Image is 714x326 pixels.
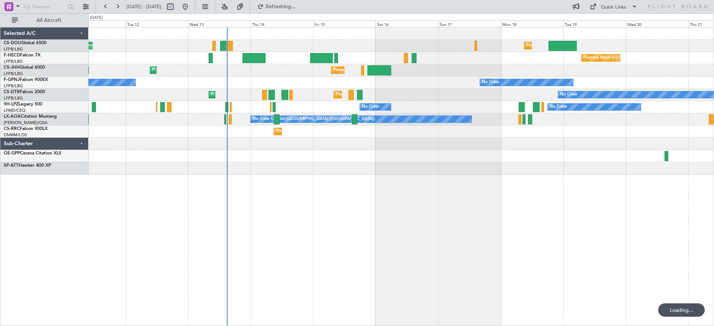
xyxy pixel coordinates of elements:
span: Refreshing... [265,4,296,9]
a: [PERSON_NAME]/QSA [4,120,48,125]
div: Planned Maint Sofia [211,89,249,100]
div: Planned Maint Lagos ([PERSON_NAME]) [276,126,353,137]
div: Fri 15 [313,20,376,27]
button: All Aircraft [8,14,81,26]
span: OE-GPP [4,151,20,156]
a: CS-DOUGlobal 6500 [4,41,46,45]
div: Thu 14 [251,20,313,27]
div: Planned Maint [GEOGRAPHIC_DATA] ([GEOGRAPHIC_DATA]) [526,40,643,51]
div: Loading... [658,303,705,317]
div: Sat 16 [376,20,438,27]
div: Wed 20 [626,20,688,27]
span: [DATE] - [DATE] [126,3,161,10]
div: No Crew Ostend-[GEOGRAPHIC_DATA] ([GEOGRAPHIC_DATA]) [253,114,374,125]
a: 9H-LPZLegacy 500 [4,102,42,107]
a: LFPB/LBG [4,83,23,89]
a: LFPB/LBG [4,71,23,76]
span: LX-AOA [4,114,21,119]
a: LFPB/LBG [4,46,23,52]
span: SP-ATT [4,163,19,168]
span: CS-RRC [4,127,20,131]
a: CS-JHHGlobal 6000 [4,65,45,70]
a: LFPB/LBG [4,59,23,64]
span: 9H-LPZ [4,102,19,107]
div: No Crew [362,101,379,113]
div: No Crew [560,89,577,100]
div: Wed 13 [188,20,251,27]
div: Mon 18 [501,20,563,27]
div: Mon 11 [63,20,126,27]
a: LX-AOACitation Mustang [4,114,57,119]
a: OE-GPPCessna Citation XLS [4,151,61,156]
span: F-HECD [4,53,20,58]
button: Refreshing... [254,1,299,13]
div: Quick Links [601,4,626,11]
button: Quick Links [586,1,641,13]
div: Planned Maint [GEOGRAPHIC_DATA] ([GEOGRAPHIC_DATA]) [152,65,269,76]
span: CS-DTR [4,90,20,94]
a: CS-RRCFalcon 900LX [4,127,48,131]
a: SP-ATTHawker 400 XP [4,163,51,168]
span: All Aircraft [19,18,78,23]
a: LFMD/CEQ [4,108,25,113]
div: Tue 19 [563,20,626,27]
input: Trip Number [23,1,65,12]
div: Planned Maint [GEOGRAPHIC_DATA] ([GEOGRAPHIC_DATA]) [583,52,701,63]
div: Tue 12 [126,20,188,27]
div: Planned Maint [GEOGRAPHIC_DATA] ([GEOGRAPHIC_DATA]) [336,89,453,100]
a: CS-DTRFalcon 2000 [4,90,45,94]
div: [DATE] [90,15,103,21]
a: F-GPNJFalcon 900EX [4,78,48,82]
span: CS-DOU [4,41,21,45]
div: Planned Maint [GEOGRAPHIC_DATA] ([GEOGRAPHIC_DATA]) [333,65,450,76]
div: Sun 17 [438,20,501,27]
span: F-GPNJ [4,78,20,82]
div: No Crew [482,77,499,88]
div: No Crew [550,101,567,113]
a: DNMM/LOS [4,132,27,138]
a: LFPB/LBG [4,95,23,101]
span: CS-JHH [4,65,20,70]
a: F-HECDFalcon 7X [4,53,41,58]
